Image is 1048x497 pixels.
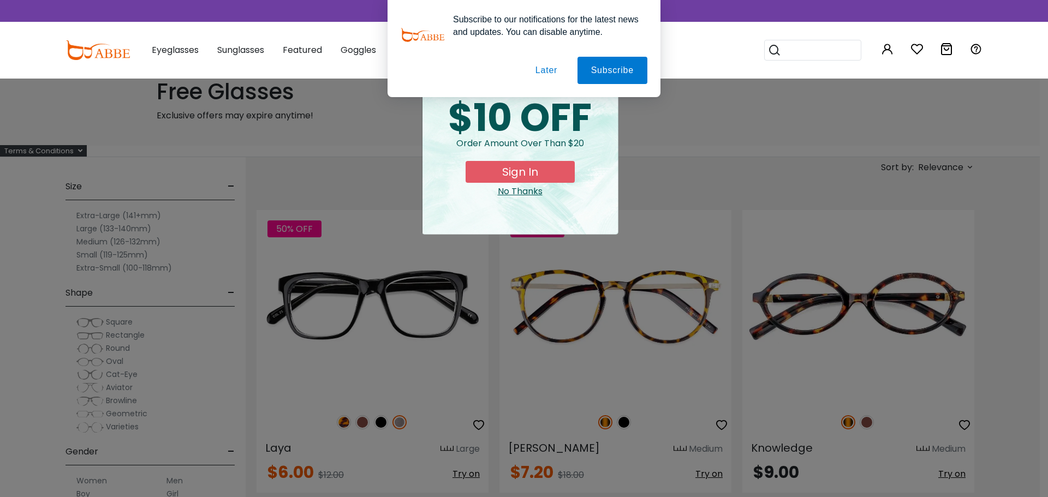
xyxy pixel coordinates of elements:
[466,161,575,183] button: Sign In
[522,57,571,84] button: Later
[444,13,647,38] div: Subscribe to our notifications for the latest news and updates. You can disable anytime.
[431,99,609,137] div: $10 OFF
[431,137,609,161] div: Order amount over than $20
[431,185,609,198] div: Close
[577,57,647,84] button: Subscribe
[401,13,444,57] img: notification icon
